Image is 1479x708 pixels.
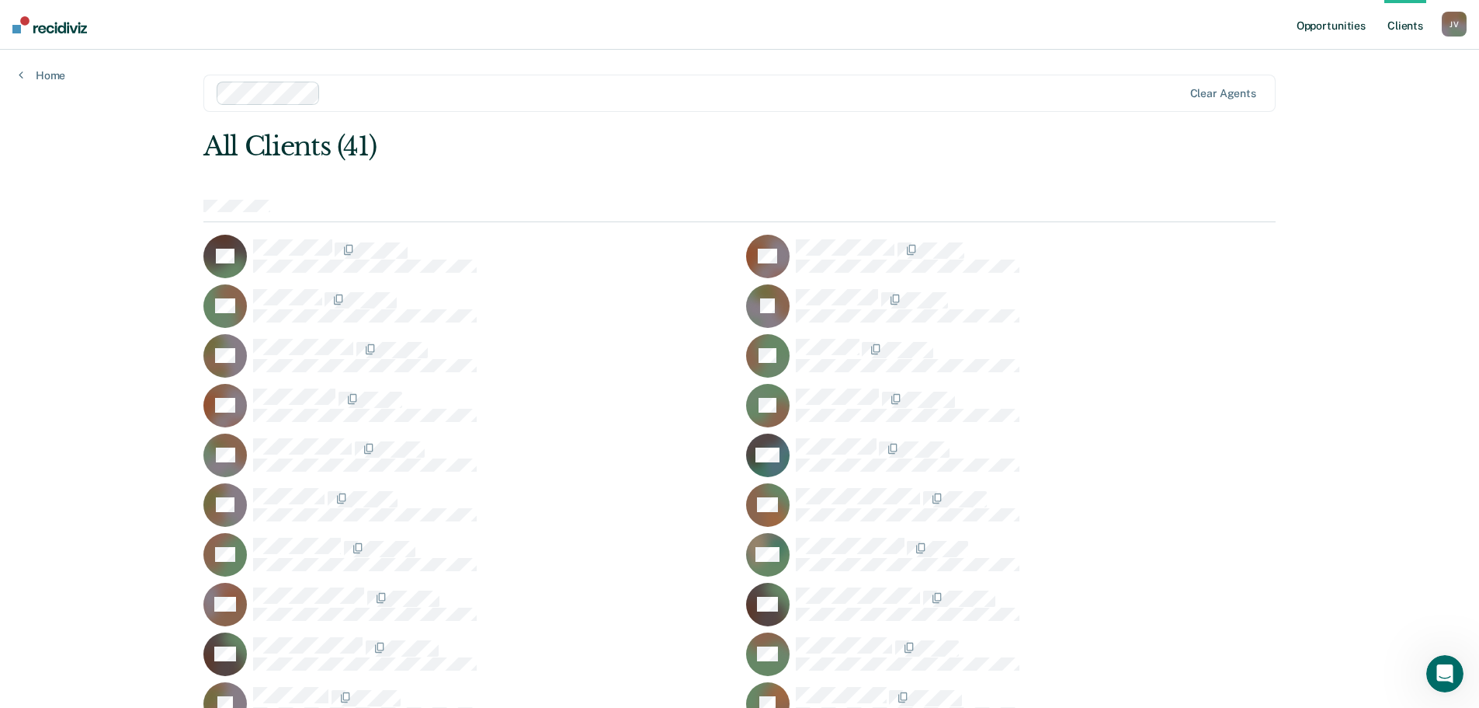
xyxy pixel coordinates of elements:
button: JV [1442,12,1467,37]
img: Recidiviz [12,16,87,33]
div: Clear agents [1190,87,1256,100]
div: J V [1442,12,1467,37]
a: Home [19,68,65,82]
div: All Clients (41) [203,131,1061,162]
iframe: Intercom live chat [1426,655,1463,692]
